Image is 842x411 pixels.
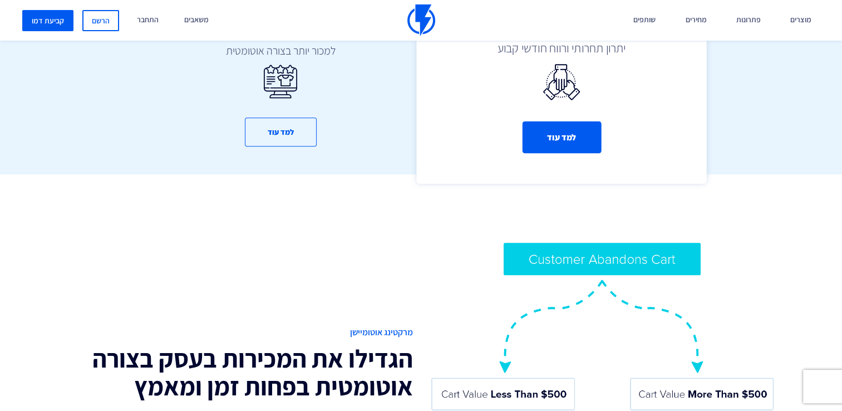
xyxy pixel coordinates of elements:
button: למד עוד [522,121,601,153]
span: מרקטינג אוטומיישן [67,326,413,339]
a: קביעת דמו [22,10,73,31]
span: למכור יותר בצורה אוטומטית [149,43,412,59]
h2: הגדילו את המכירות בעסק בצורה אוטומטית בפחות זמן ומאמץ [67,345,413,400]
a: הרשם [82,10,119,31]
button: למד עוד [245,118,317,146]
span: יתרון תחרותי ורווח חודשי קבוע [416,39,707,56]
